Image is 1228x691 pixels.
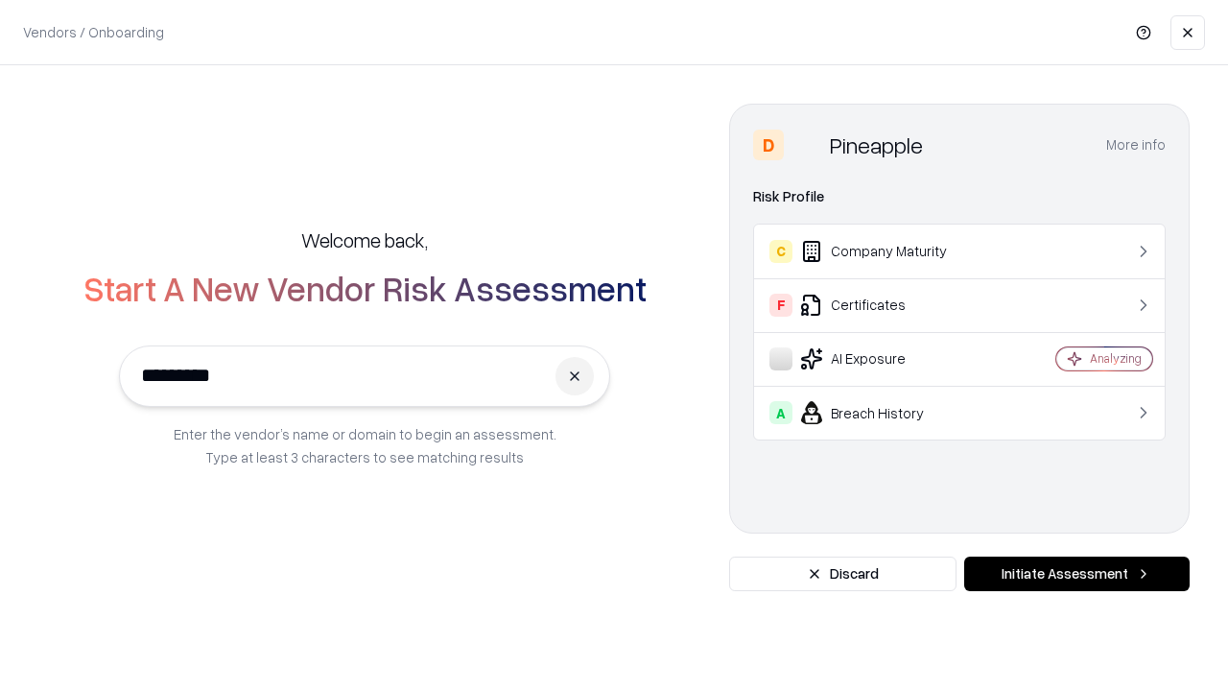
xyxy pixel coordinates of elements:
[1090,350,1142,367] div: Analyzing
[769,240,999,263] div: Company Maturity
[769,294,999,317] div: Certificates
[769,401,999,424] div: Breach History
[753,185,1166,208] div: Risk Profile
[769,240,792,263] div: C
[753,130,784,160] div: D
[769,294,792,317] div: F
[729,557,956,591] button: Discard
[174,422,556,468] p: Enter the vendor’s name or domain to begin an assessment. Type at least 3 characters to see match...
[83,269,647,307] h2: Start A New Vendor Risk Assessment
[301,226,428,253] h5: Welcome back,
[769,347,999,370] div: AI Exposure
[830,130,923,160] div: Pineapple
[964,557,1190,591] button: Initiate Assessment
[791,130,822,160] img: Pineapple
[23,22,164,42] p: Vendors / Onboarding
[1106,128,1166,162] button: More info
[769,401,792,424] div: A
